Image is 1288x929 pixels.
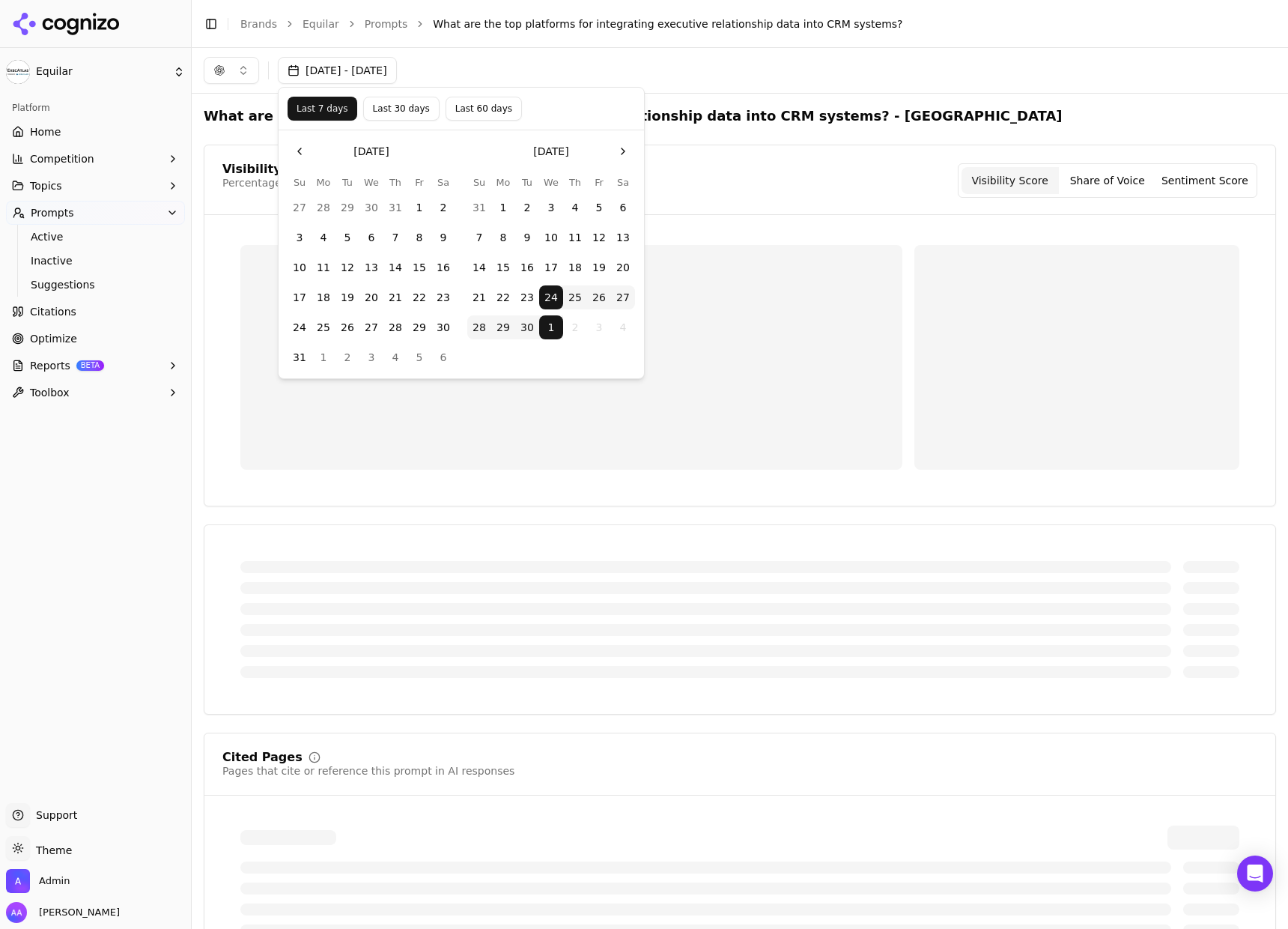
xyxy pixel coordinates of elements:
button: Saturday, September 20th, 2025 [611,255,635,279]
span: Theme [30,844,72,856]
th: Sunday [467,175,491,190]
a: Brands [240,18,277,30]
button: Last 7 days [288,97,357,121]
button: Tuesday, August 5th, 2025 [335,226,359,249]
button: Go to the Next Month [611,139,635,163]
button: Competition [6,147,185,171]
button: Monday, July 28th, 2025 [312,196,335,220]
button: Thursday, August 7th, 2025 [383,226,407,249]
button: Open organization switcher [6,869,70,893]
button: Wednesday, September 3rd, 2025 [359,345,383,369]
div: Pages that cite or reference this prompt in AI responses [222,763,514,778]
button: Thursday, August 21st, 2025 [383,285,407,309]
button: Sunday, August 24th, 2025 [288,315,312,339]
button: Monday, August 4th, 2025 [312,226,335,249]
span: Equilar [36,65,167,79]
button: Thursday, September 11th, 2025 [563,226,587,249]
h2: What are the top platforms for integrating executive relationship data into CRM systems? - [GEOGR... [204,106,1063,127]
button: Monday, August 18th, 2025 [312,285,335,309]
span: Inactive [31,253,161,268]
button: Wednesday, August 6th, 2025 [359,226,383,249]
button: Friday, September 5th, 2025 [407,345,431,369]
button: Friday, August 22nd, 2025 [407,285,431,309]
th: Tuesday [335,175,359,190]
button: Thursday, July 31st, 2025 [383,196,407,220]
img: Equilar [6,60,30,84]
a: Home [6,120,185,144]
div: Percentage of AI answers that mention your brand [222,175,487,190]
button: Friday, September 19th, 2025 [587,255,611,279]
button: Saturday, September 6th, 2025 [611,196,635,220]
button: Thursday, August 28th, 2025 [383,315,407,339]
table: September 2025 [467,175,635,339]
button: Tuesday, September 2nd, 2025 [335,345,359,369]
th: Thursday [383,175,407,190]
button: Monday, September 1st, 2025 [312,345,335,369]
button: Saturday, September 13th, 2025 [611,226,635,249]
span: Support [30,808,77,823]
th: Thursday [563,175,587,190]
div: Cited Pages [222,751,303,763]
button: Wednesday, August 13th, 2025 [359,255,383,279]
span: Home [30,124,61,139]
th: Saturday [431,175,455,190]
button: Wednesday, August 20th, 2025 [359,285,383,309]
button: Friday, August 1st, 2025 [407,196,431,220]
span: Topics [30,178,62,193]
button: ReportsBETA [6,354,185,378]
button: Open user button [6,902,120,923]
button: Sunday, August 10th, 2025 [288,255,312,279]
button: Wednesday, September 17th, 2025 [539,255,563,279]
button: Go to the Previous Month [288,139,312,163]
th: Saturday [611,175,635,190]
button: Saturday, August 16th, 2025 [431,255,455,279]
button: Friday, August 8th, 2025 [407,226,431,249]
a: Inactive [25,250,167,271]
span: Toolbox [30,385,70,400]
button: Wednesday, July 30th, 2025 [359,196,383,220]
button: Tuesday, September 9th, 2025 [515,226,539,249]
button: Sunday, September 21st, 2025 [467,285,491,309]
button: Prompts [6,201,185,225]
a: Active [25,226,167,247]
button: Thursday, September 25th, 2025, selected [563,285,587,309]
button: Monday, August 25th, 2025 [312,315,335,339]
button: Saturday, September 6th, 2025 [431,345,455,369]
th: Sunday [288,175,312,190]
button: Wednesday, September 3rd, 2025 [539,196,563,220]
button: Saturday, August 30th, 2025 [431,315,455,339]
span: Citations [30,304,76,319]
button: Monday, August 11th, 2025 [312,255,335,279]
th: Monday [312,175,335,190]
button: Sentiment Score [1156,167,1254,194]
button: Sunday, September 28th, 2025, selected [467,315,491,339]
button: Sunday, September 14th, 2025 [467,255,491,279]
span: Active [31,229,161,244]
button: Thursday, August 14th, 2025 [383,255,407,279]
button: Tuesday, September 23rd, 2025 [515,285,539,309]
button: Toolbox [6,381,185,405]
button: Saturday, August 2nd, 2025 [431,196,455,220]
div: Open Intercom Messenger [1237,856,1273,892]
button: Share of Voice [1059,167,1156,194]
button: Today, Wednesday, October 1st, 2025, selected [539,315,563,339]
button: Tuesday, September 2nd, 2025 [515,196,539,220]
button: Monday, September 15th, 2025 [491,255,515,279]
button: Tuesday, September 30th, 2025, selected [515,315,539,339]
th: Friday [407,175,431,190]
button: Monday, September 1st, 2025 [491,196,515,220]
button: Last 60 days [446,97,522,121]
button: Thursday, September 18th, 2025 [563,255,587,279]
th: Wednesday [359,175,383,190]
button: Monday, September 29th, 2025, selected [491,315,515,339]
button: Tuesday, August 19th, 2025 [335,285,359,309]
th: Tuesday [515,175,539,190]
span: [PERSON_NAME] [33,906,120,919]
th: Wednesday [539,175,563,190]
button: Monday, September 22nd, 2025 [491,285,515,309]
a: Equilar [303,16,339,31]
span: Suggestions [31,277,161,292]
button: Sunday, September 7th, 2025 [467,226,491,249]
button: Saturday, August 9th, 2025 [431,226,455,249]
span: Reports [30,358,70,373]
